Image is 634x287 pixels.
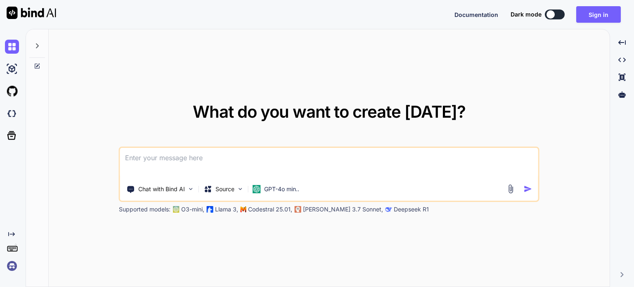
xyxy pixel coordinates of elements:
[454,10,498,19] button: Documentation
[248,205,292,213] p: Codestral 25.01,
[5,40,19,54] img: chat
[241,206,246,212] img: Mistral-AI
[5,259,19,273] img: signin
[524,185,532,193] img: icon
[394,205,429,213] p: Deepseek R1
[5,62,19,76] img: ai-studio
[207,206,213,213] img: Llama2
[7,7,56,19] img: Bind AI
[386,206,392,213] img: claude
[215,185,234,193] p: Source
[173,206,180,213] img: GPT-4
[237,185,244,192] img: Pick Models
[119,205,170,213] p: Supported models:
[5,84,19,98] img: githubLight
[138,185,185,193] p: Chat with Bind AI
[576,6,621,23] button: Sign in
[253,185,261,193] img: GPT-4o mini
[454,11,498,18] span: Documentation
[303,205,383,213] p: [PERSON_NAME] 3.7 Sonnet,
[215,205,238,213] p: Llama 3,
[181,205,204,213] p: O3-mini,
[511,10,542,19] span: Dark mode
[5,107,19,121] img: darkCloudIdeIcon
[264,185,299,193] p: GPT-4o min..
[295,206,301,213] img: claude
[187,185,194,192] img: Pick Tools
[193,102,466,122] span: What do you want to create [DATE]?
[506,184,516,194] img: attachment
